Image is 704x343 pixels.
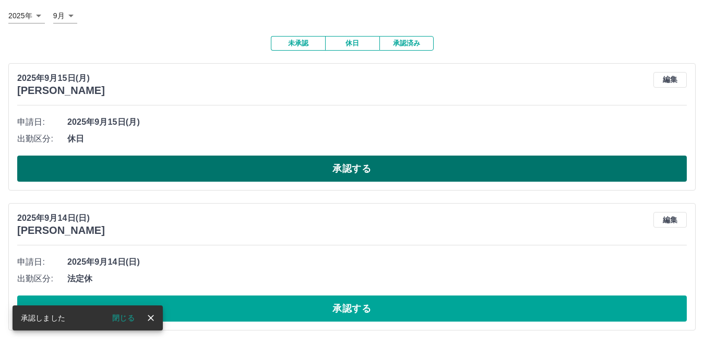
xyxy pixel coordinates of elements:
div: 2025年 [8,8,45,23]
button: 承認する [17,156,687,182]
p: 2025年9月14日(日) [17,212,105,224]
span: 申請日: [17,256,67,268]
h3: [PERSON_NAME] [17,85,105,97]
h3: [PERSON_NAME] [17,224,105,236]
button: 承認済み [379,36,434,51]
span: 2025年9月15日(月) [67,116,687,128]
button: 編集 [653,212,687,228]
span: 休日 [67,133,687,145]
button: close [143,310,159,326]
span: 出勤区分: [17,273,67,285]
span: 法定休 [67,273,687,285]
button: 承認する [17,295,687,322]
span: 2025年9月14日(日) [67,256,687,268]
button: 編集 [653,72,687,88]
div: 9月 [53,8,77,23]
button: 閉じる [104,310,143,326]
div: 承認しました [21,309,65,327]
span: 出勤区分: [17,133,67,145]
button: 休日 [325,36,379,51]
button: 未承認 [271,36,325,51]
p: 2025年9月15日(月) [17,72,105,85]
span: 申請日: [17,116,67,128]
